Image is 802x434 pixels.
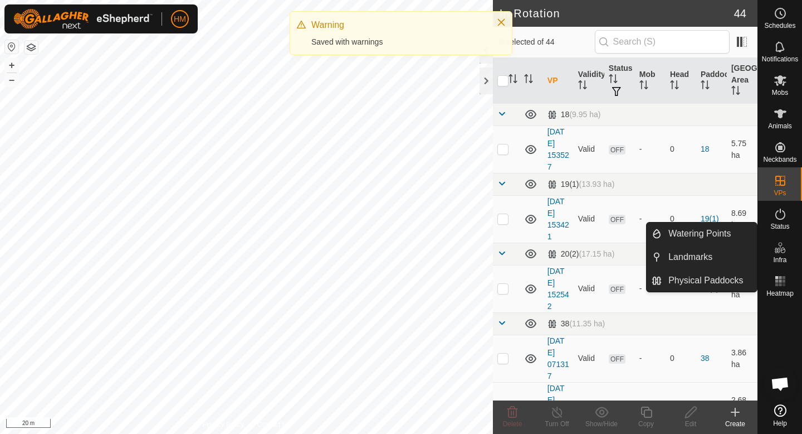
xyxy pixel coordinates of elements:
a: Help [758,400,802,431]
button: Map Layers [25,41,38,54]
h2: In Rotation [500,7,734,20]
span: Notifications [762,56,798,62]
th: [GEOGRAPHIC_DATA] Area [727,58,757,104]
div: 20(2) [547,249,615,259]
div: Show/Hide [579,419,624,429]
td: Valid [574,195,604,243]
span: (9.95 ha) [569,110,600,119]
button: + [5,59,18,72]
button: Reset Map [5,40,18,54]
a: 18 [701,144,710,153]
span: (11.35 ha) [569,319,605,328]
span: Schedules [764,22,795,29]
td: 2.68 ha [727,382,757,430]
span: Infra [773,257,786,263]
th: Validity [574,58,604,104]
a: Privacy Policy [202,419,244,430]
a: Landmarks [662,246,757,268]
li: Watering Points [647,223,757,245]
img: Gallagher Logo [13,9,153,29]
input: Search (S) [595,30,730,54]
td: Valid [574,382,604,430]
td: 3.86 ha [727,335,757,382]
div: Turn Off [535,419,579,429]
a: Physical Paddocks [662,269,757,292]
th: Status [604,58,635,104]
a: 19(1) [701,214,719,223]
th: VP [543,58,574,104]
p-sorticon: Activate to sort [524,76,533,85]
td: 0 [666,382,696,430]
span: VPs [774,190,786,196]
a: Watering Points [662,223,757,245]
button: – [5,73,18,86]
td: Valid [574,126,604,173]
p-sorticon: Activate to sort [731,88,740,97]
div: Warning [311,18,485,32]
span: Watering Points [668,227,731,240]
span: Delete [503,420,522,428]
div: Open chat [764,367,797,401]
th: Paddock [696,58,727,104]
li: Physical Paddocks [647,269,757,292]
th: Head [666,58,696,104]
span: Physical Paddocks [668,274,743,287]
p-sorticon: Activate to sort [578,82,587,91]
td: 0 [666,335,696,382]
div: - [639,143,661,155]
a: 38 [701,354,710,363]
span: (17.15 ha) [579,249,615,258]
span: 0 selected of 44 [500,36,595,48]
span: OFF [609,284,625,294]
p-sorticon: Activate to sort [701,82,710,91]
div: 18 [547,110,601,119]
li: Landmarks [647,246,757,268]
span: OFF [609,215,625,224]
p-sorticon: Activate to sort [670,82,679,91]
span: 44 [734,5,746,22]
div: Edit [668,419,713,429]
span: OFF [609,145,625,155]
span: Neckbands [763,156,796,163]
div: 38 [547,319,605,329]
span: Mobs [772,89,788,96]
span: HM [174,13,186,25]
div: - [639,283,661,295]
a: [DATE] 152542 [547,267,569,311]
span: Heatmap [766,290,794,297]
p-sorticon: Activate to sort [639,82,648,91]
div: Saved with warnings [311,36,485,48]
a: [DATE] 153421 [547,197,569,241]
div: - [639,353,661,364]
span: Status [770,223,789,230]
span: Help [773,420,787,427]
a: [DATE] 071317 [547,336,569,380]
div: 19(1) [547,180,615,189]
div: Copy [624,419,668,429]
div: - [639,213,661,225]
a: [DATE] 153527 [547,127,569,171]
td: Valid [574,335,604,382]
td: 8.69 ha [727,195,757,243]
td: 0 [666,195,696,243]
span: Animals [768,123,792,129]
td: 0 [666,126,696,173]
button: Close [493,15,509,30]
td: Valid [574,265,604,312]
a: [DATE] 071545 [547,384,569,428]
span: Landmarks [668,250,712,264]
span: OFF [609,354,625,364]
span: (13.93 ha) [579,180,615,189]
a: Contact Us [257,419,290,430]
p-sorticon: Activate to sort [609,76,618,85]
p-sorticon: Activate to sort [508,76,517,85]
th: Mob [635,58,666,104]
td: 5.75 ha [727,126,757,173]
div: Create [713,419,757,429]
